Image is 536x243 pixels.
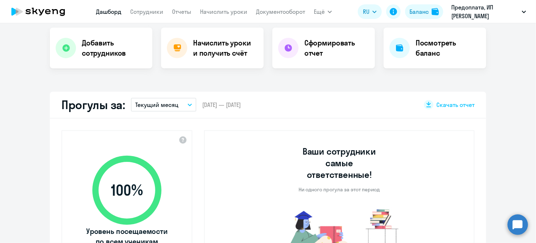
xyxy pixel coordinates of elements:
[200,8,247,15] a: Начислить уроки
[131,98,196,112] button: Текущий месяц
[82,38,147,58] h4: Добавить сотрудников
[409,7,429,16] div: Баланс
[85,182,169,199] span: 100 %
[314,4,332,19] button: Ещё
[363,7,369,16] span: RU
[448,3,530,20] button: Предоплата, ИП [PERSON_NAME]
[135,100,179,109] p: Текущий месяц
[293,146,386,180] h3: Ваши сотрудники самые ответственные!
[61,97,125,112] h2: Прогулы за:
[432,8,439,15] img: balance
[358,4,382,19] button: RU
[405,4,443,19] button: Балансbalance
[130,8,163,15] a: Сотрудники
[304,38,369,58] h4: Сформировать отчет
[314,7,325,16] span: Ещё
[96,8,121,15] a: Дашборд
[172,8,191,15] a: Отчеты
[299,186,380,193] p: Ни одного прогула за этот период
[193,38,256,58] h4: Начислить уроки и получить счёт
[416,38,480,58] h4: Посмотреть баланс
[451,3,519,20] p: Предоплата, ИП [PERSON_NAME]
[436,101,475,109] span: Скачать отчет
[256,8,305,15] a: Документооборот
[202,101,241,109] span: [DATE] — [DATE]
